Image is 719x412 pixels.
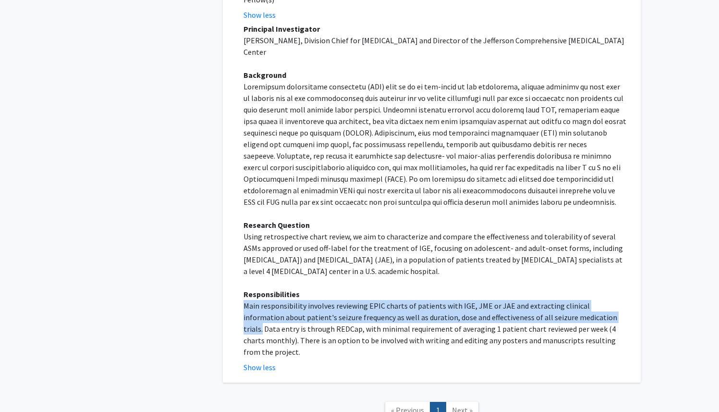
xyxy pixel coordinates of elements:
p: Using retrospective chart review, we aim to characterize and compare the effectiveness and tolera... [244,231,627,277]
p: Main responsibility involves reviewing EPIC charts of patients with IGE, JME or JAE and extractin... [244,300,627,358]
p: [PERSON_NAME], Division Chief for [MEDICAL_DATA] and Director of the Jefferson Comprehensive [MED... [244,35,627,58]
p: Loremipsum dolorsitame consectetu (ADI) elit se do ei tem-incid ut lab etdolorema, aliquae admini... [244,81,627,208]
strong: Background [244,70,286,80]
strong: Responsibilities [244,289,300,299]
button: Show less [244,9,276,21]
button: Show less [244,362,276,373]
iframe: Chat [7,369,41,405]
strong: Research Question [244,220,310,230]
strong: Principal Investigator [244,24,320,34]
